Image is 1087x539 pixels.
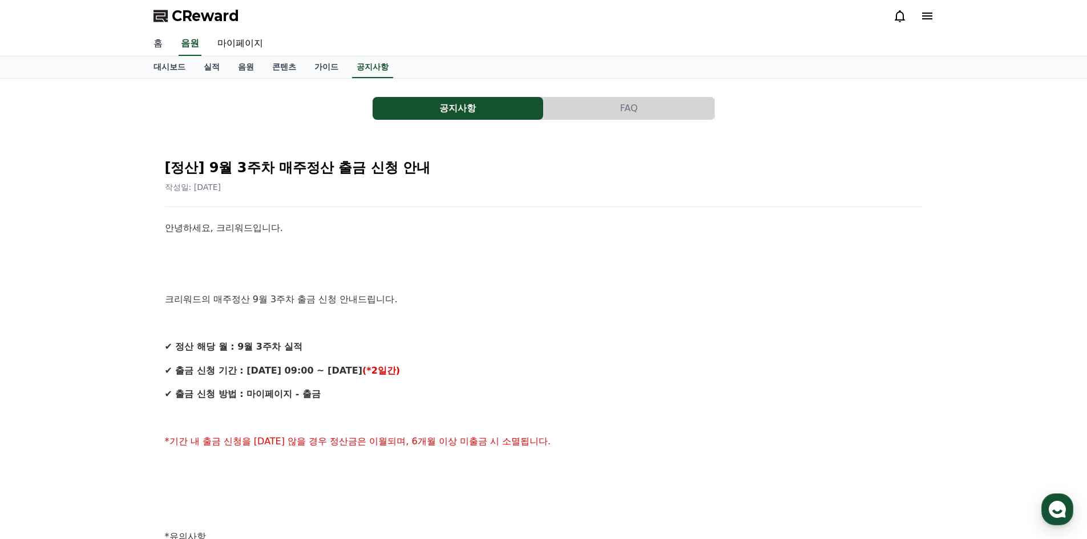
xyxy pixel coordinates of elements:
[544,97,714,120] button: FAQ
[352,56,393,78] a: 공지사항
[305,56,347,78] a: 가이드
[165,436,551,447] span: *기간 내 출금 신청을 [DATE] 않을 경우 정산금은 이월되며, 6개월 이상 미출금 시 소멸됩니다.
[165,183,221,192] span: 작성일: [DATE]
[195,56,229,78] a: 실적
[165,341,302,352] strong: ✔ 정산 해당 월 : 9월 3주차 실적
[104,379,118,388] span: 대화
[373,97,543,120] button: 공지사항
[208,32,272,56] a: 마이페이지
[172,7,239,25] span: CReward
[165,365,362,376] strong: ✔ 출금 신청 기간 : [DATE] 09:00 ~ [DATE]
[144,56,195,78] a: 대시보드
[153,7,239,25] a: CReward
[165,292,923,307] p: 크리워드의 매주정산 9월 3주차 출금 신청 안내드립니다.
[362,365,400,376] strong: (*2일간)
[165,221,923,236] p: 안녕하세요, 크리워드입니다.
[165,388,321,399] strong: ✔ 출금 신청 방법 : 마이페이지 - 출금
[75,362,147,390] a: 대화
[179,32,201,56] a: 음원
[176,379,190,388] span: 설정
[263,56,305,78] a: 콘텐츠
[229,56,263,78] a: 음원
[373,97,544,120] a: 공지사항
[3,362,75,390] a: 홈
[144,32,172,56] a: 홈
[147,362,219,390] a: 설정
[36,379,43,388] span: 홈
[165,159,923,177] h2: [정산] 9월 3주차 매주정산 출금 신청 안내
